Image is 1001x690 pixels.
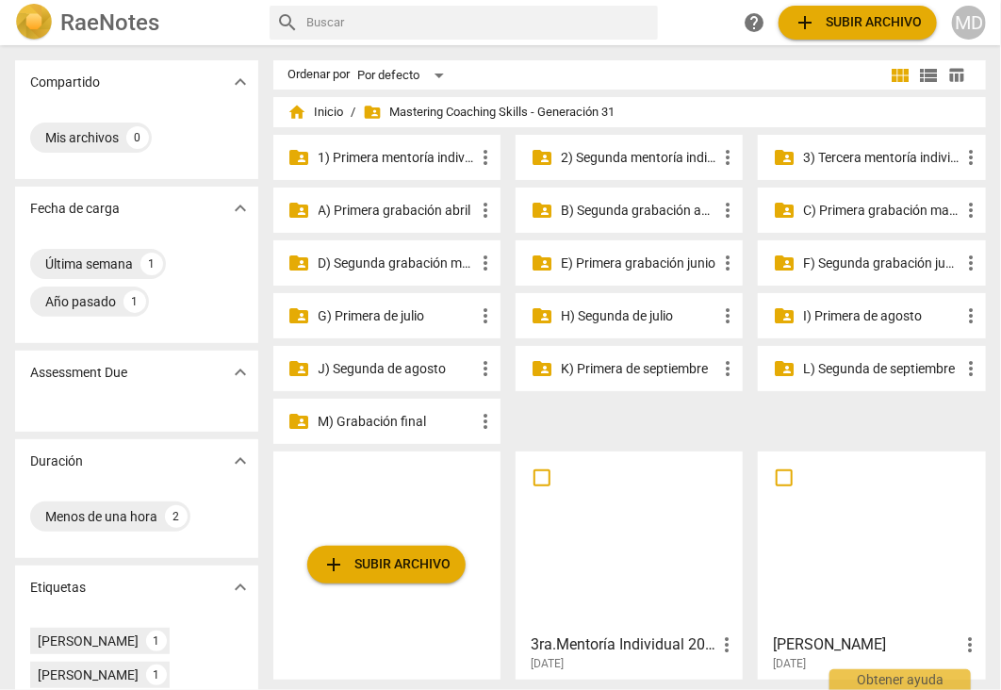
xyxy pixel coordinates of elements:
button: Tabla [943,61,971,90]
p: K) Primera de septiembre [561,359,716,379]
span: folder_shared [531,146,553,169]
span: view_module [889,64,911,87]
a: [PERSON_NAME][DATE] [764,458,978,671]
button: MD [952,6,986,40]
div: Ordenar por [288,68,351,82]
span: / [352,106,356,120]
span: Inicio [288,103,344,122]
span: folder_shared [288,252,311,274]
span: folder_shared [531,304,553,327]
p: L) Segunda de septiembre [803,359,959,379]
p: C) Primera grabación mayo [803,201,959,221]
img: Logo [15,4,53,41]
button: Lista [914,61,943,90]
div: 1 [146,665,167,685]
span: more_vert [716,146,739,169]
span: more_vert [716,199,739,222]
span: expand_more [229,576,252,599]
div: Obtener ayuda [829,669,971,690]
span: folder_shared [288,199,311,222]
button: Subir [307,546,466,583]
p: Duración [30,452,83,471]
span: folder_shared [531,357,553,380]
span: more_vert [715,633,738,656]
p: J) Segunda de agosto [319,359,474,379]
button: Mostrar más [226,194,254,222]
span: folder_shared [773,146,796,169]
p: E) Primera grabación junio [561,254,716,273]
input: Buscar [307,8,651,38]
span: folder_shared [288,357,311,380]
span: add [322,553,345,576]
span: folder_shared [288,304,311,327]
button: Mostrar más [226,68,254,96]
span: folder_shared [288,146,311,169]
span: more_vert [960,304,982,327]
span: folder_shared [288,410,311,433]
span: more_vert [960,357,982,380]
h3: Isa-Claudia [773,633,958,656]
span: more_vert [716,304,739,327]
span: search [277,11,300,34]
div: 1 [146,631,167,651]
div: 0 [126,126,149,149]
button: Mostrar más [226,358,254,386]
span: expand_more [229,450,252,472]
p: Compartido [30,73,100,92]
span: more_vert [960,252,982,274]
div: [PERSON_NAME] [38,632,139,650]
span: more_vert [474,410,497,433]
div: Mis archivos [45,128,119,147]
p: G) Primera de julio [319,306,474,326]
p: I) Primera de agosto [803,306,959,326]
span: more_vert [474,304,497,327]
span: more_vert [474,146,497,169]
p: 3) Tercera mentoría individual [803,148,959,168]
span: folder_shared [773,252,796,274]
a: 3ra.Mentoría Individual 2025[DATE] [522,458,736,671]
p: 2) Segunda mentoría individual [561,148,716,168]
span: help [743,11,765,34]
p: M) Grabación final [319,412,474,432]
a: LogoRaeNotes [15,4,254,41]
span: folder_shared [773,357,796,380]
span: folder_shared [773,199,796,222]
span: Subir archivo [794,11,922,34]
span: view_list [917,64,940,87]
p: Etiquetas [30,578,86,598]
div: Año pasado [45,292,116,311]
button: Mostrar más [226,447,254,475]
p: Assessment Due [30,363,127,383]
p: 1) Primera mentoría individual [319,148,474,168]
span: Mastering Coaching Skills - Generación 31 [364,103,615,122]
span: Subir archivo [322,553,451,576]
button: Subir [779,6,937,40]
span: more_vert [474,252,497,274]
span: expand_more [229,197,252,220]
span: more_vert [474,199,497,222]
div: 1 [140,253,163,275]
span: folder_shared [364,103,383,122]
p: D) Segunda grabación mayo [319,254,474,273]
span: add [794,11,816,34]
span: folder_shared [531,199,553,222]
div: 2 [165,505,188,528]
button: Mostrar más [226,573,254,601]
p: H) Segunda de julio [561,306,716,326]
span: expand_more [229,71,252,93]
span: [DATE] [773,656,806,672]
button: Cuadrícula [886,61,914,90]
span: more_vert [960,199,982,222]
span: folder_shared [773,304,796,327]
span: more_vert [716,252,739,274]
p: F) Segunda grabación junio [803,254,959,273]
span: table_chart [948,66,966,84]
h2: RaeNotes [60,9,159,36]
p: B) Segunda grabación abril [561,201,716,221]
span: more_vert [960,146,982,169]
div: Por defecto [358,60,451,90]
span: expand_more [229,361,252,384]
p: Fecha de carga [30,199,120,219]
span: more_vert [474,357,497,380]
